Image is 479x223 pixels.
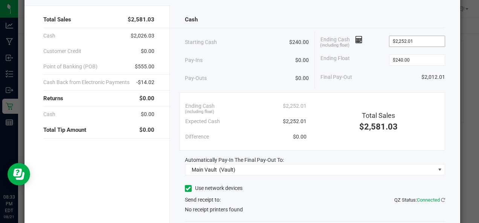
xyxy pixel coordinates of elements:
[417,197,440,203] span: Connected
[136,78,154,86] span: -$14.02
[362,111,395,119] span: Total Sales
[359,122,398,131] span: $2,581.03
[295,56,309,64] span: $0.00
[139,126,154,134] span: $0.00
[141,47,154,55] span: $0.00
[185,15,198,24] span: Cash
[289,38,309,46] span: $240.00
[295,74,309,82] span: $0.00
[128,15,154,24] span: $2,581.03
[219,167,235,173] span: (Vault)
[135,63,154,71] span: $555.00
[320,42,349,49] span: (including float)
[320,36,363,47] span: Ending Cash
[394,197,445,203] span: QZ Status:
[283,102,307,110] span: $2,252.01
[131,32,154,40] span: $2,026.03
[43,78,130,86] span: Cash Back from Electronic Payments
[293,133,307,141] span: $0.00
[185,38,217,46] span: Starting Cash
[283,118,307,125] span: $2,252.01
[43,126,86,134] span: Total Tip Amount
[8,163,30,185] iframe: Resource center
[185,102,215,110] span: Ending Cash
[139,94,154,103] span: $0.00
[43,90,154,107] div: Returns
[185,118,220,125] span: Expected Cash
[320,73,352,81] span: Final Pay-Out
[185,109,214,115] span: (including float)
[192,167,217,173] span: Main Vault
[43,15,71,24] span: Total Sales
[320,54,350,66] span: Ending Float
[43,110,55,118] span: Cash
[185,184,243,192] label: Use network devices
[43,32,55,40] span: Cash
[185,206,243,214] span: No receipt printers found
[43,63,98,71] span: Point of Banking (POB)
[421,73,445,81] span: $2,012.01
[43,47,81,55] span: Customer Credit
[185,56,203,64] span: Pay-Ins
[185,74,207,82] span: Pay-Outs
[141,110,154,118] span: $0.00
[185,197,221,203] span: Send receipt to:
[185,133,209,141] span: Difference
[185,157,284,163] span: Automatically Pay-In The Final Pay-Out To:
